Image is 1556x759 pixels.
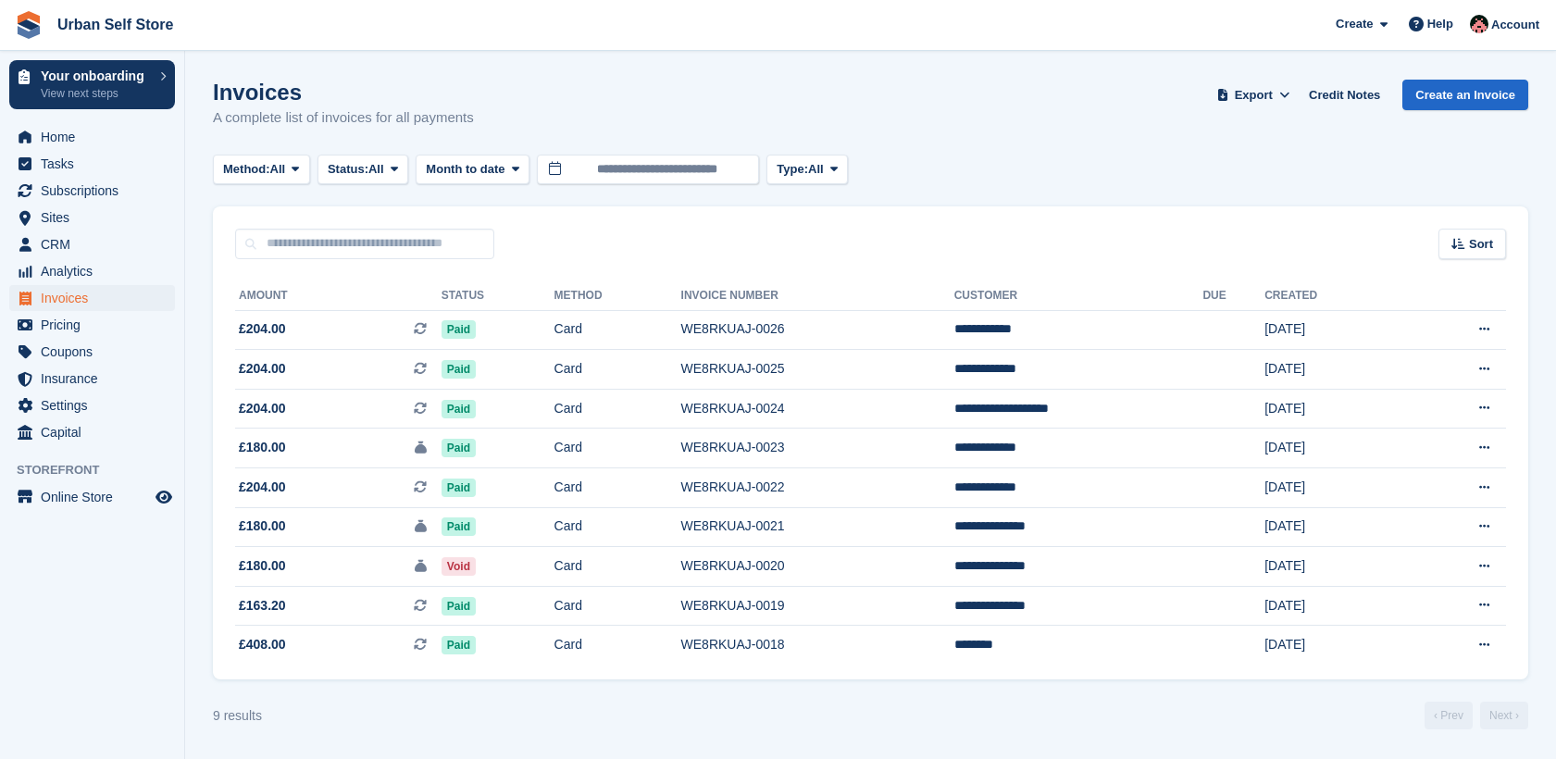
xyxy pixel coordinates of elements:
[681,468,954,508] td: WE8RKUAJ-0022
[1264,586,1403,626] td: [DATE]
[1264,547,1403,587] td: [DATE]
[9,178,175,204] a: menu
[223,160,270,179] span: Method:
[9,339,175,365] a: menu
[17,461,184,479] span: Storefront
[9,484,175,510] a: menu
[442,597,476,616] span: Paid
[1264,350,1403,390] td: [DATE]
[442,400,476,418] span: Paid
[554,468,681,508] td: Card
[235,281,442,311] th: Amount
[213,706,262,726] div: 9 results
[681,626,954,665] td: WE8RKUAJ-0018
[1264,468,1403,508] td: [DATE]
[554,586,681,626] td: Card
[9,285,175,311] a: menu
[41,124,152,150] span: Home
[153,486,175,508] a: Preview store
[239,478,286,497] span: £204.00
[954,281,1203,311] th: Customer
[426,160,504,179] span: Month to date
[681,389,954,429] td: WE8RKUAJ-0024
[554,626,681,665] td: Card
[681,507,954,547] td: WE8RKUAJ-0021
[41,285,152,311] span: Invoices
[41,419,152,445] span: Capital
[442,439,476,457] span: Paid
[9,231,175,257] a: menu
[1470,15,1488,33] img: Josh Marshall
[9,60,175,109] a: Your onboarding View next steps
[442,636,476,654] span: Paid
[681,429,954,468] td: WE8RKUAJ-0023
[41,312,152,338] span: Pricing
[442,320,476,339] span: Paid
[1421,702,1532,729] nav: Page
[1264,310,1403,350] td: [DATE]
[41,69,151,82] p: Your onboarding
[270,160,286,179] span: All
[1491,16,1539,34] span: Account
[554,281,681,311] th: Method
[213,155,310,185] button: Method: All
[1264,626,1403,665] td: [DATE]
[442,360,476,379] span: Paid
[239,596,286,616] span: £163.20
[213,80,474,105] h1: Invoices
[554,429,681,468] td: Card
[554,507,681,547] td: Card
[213,107,474,129] p: A complete list of invoices for all payments
[1336,15,1373,33] span: Create
[442,557,476,576] span: Void
[1235,86,1273,105] span: Export
[1469,235,1493,254] span: Sort
[9,312,175,338] a: menu
[239,359,286,379] span: £204.00
[9,124,175,150] a: menu
[681,350,954,390] td: WE8RKUAJ-0025
[239,319,286,339] span: £204.00
[9,392,175,418] a: menu
[9,366,175,392] a: menu
[1264,507,1403,547] td: [DATE]
[368,160,384,179] span: All
[41,258,152,284] span: Analytics
[9,151,175,177] a: menu
[1264,389,1403,429] td: [DATE]
[1402,80,1528,110] a: Create an Invoice
[41,231,152,257] span: CRM
[239,438,286,457] span: £180.00
[808,160,824,179] span: All
[1264,429,1403,468] td: [DATE]
[239,635,286,654] span: £408.00
[681,547,954,587] td: WE8RKUAJ-0020
[317,155,408,185] button: Status: All
[1427,15,1453,33] span: Help
[239,556,286,576] span: £180.00
[328,160,368,179] span: Status:
[239,516,286,536] span: £180.00
[41,85,151,102] p: View next steps
[681,586,954,626] td: WE8RKUAJ-0019
[41,151,152,177] span: Tasks
[777,160,808,179] span: Type:
[554,310,681,350] td: Card
[1425,702,1473,729] a: Previous
[416,155,529,185] button: Month to date
[1264,281,1403,311] th: Created
[442,281,554,311] th: Status
[681,281,954,311] th: Invoice Number
[9,258,175,284] a: menu
[442,479,476,497] span: Paid
[239,399,286,418] span: £204.00
[554,389,681,429] td: Card
[41,339,152,365] span: Coupons
[681,310,954,350] td: WE8RKUAJ-0026
[442,517,476,536] span: Paid
[766,155,848,185] button: Type: All
[9,419,175,445] a: menu
[1202,281,1264,311] th: Due
[50,9,180,40] a: Urban Self Store
[554,350,681,390] td: Card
